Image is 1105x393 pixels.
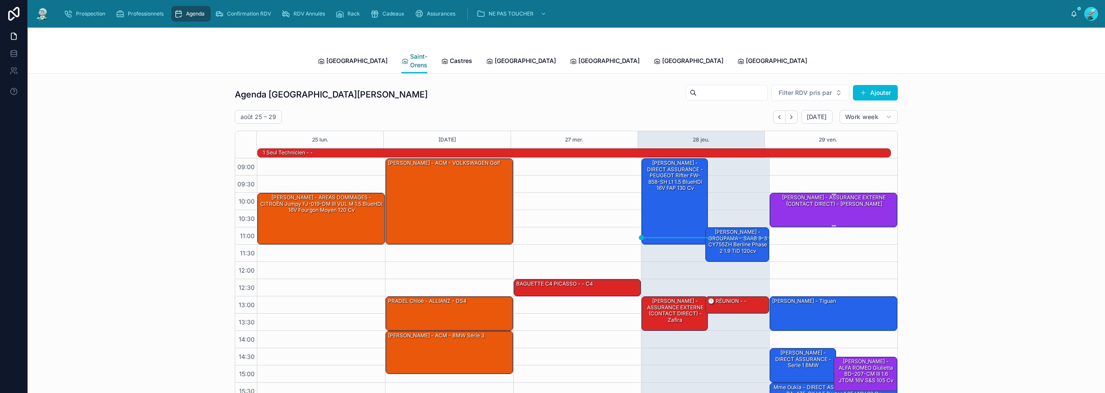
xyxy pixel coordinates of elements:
img: App logo [35,7,50,21]
button: Select Button [771,85,849,101]
div: [PERSON_NAME] - DIRECT ASSURANCE - PEUGEOT Rifter FW-858-SH L1 1.5 BlueHDi 16V FAP 130 cv [643,159,707,192]
a: [GEOGRAPHIC_DATA] [737,53,807,70]
span: Work week [845,113,878,121]
span: 14:30 [237,353,257,360]
span: [GEOGRAPHIC_DATA] [326,57,388,65]
span: 13:30 [237,318,257,326]
button: 28 jeu. [693,131,710,148]
span: [GEOGRAPHIC_DATA] [746,57,807,65]
div: [PERSON_NAME] - ALFA ROMEO Giulietta BD-207-CM III 1.6 JTDM 16V S&S 105 cv [834,357,897,391]
div: 🕒 RÉUNION - - [707,297,748,305]
span: [GEOGRAPHIC_DATA] [578,57,640,65]
div: [PERSON_NAME] - ACM - VOLKSWAGEN Golf [386,159,513,244]
span: [GEOGRAPHIC_DATA] [662,57,723,65]
a: Professionnels [113,6,170,22]
div: [PERSON_NAME] - AREAS DOMMAGES - CITROËN Jumpy FJ-019-DM III VUL M 1.5 BlueHDi 16V Fourgon moyen ... [258,193,385,244]
span: Prospection [76,10,105,17]
span: 09:00 [235,163,257,170]
div: [PERSON_NAME] - DIRECT ASSURANCE - PEUGEOT Rifter FW-858-SH L1 1.5 BlueHDi 16V FAP 130 cv [642,159,707,244]
span: Rack [347,10,360,17]
button: 25 lun. [312,131,328,148]
span: Filter RDV pris par [779,88,832,97]
button: 29 ven. [819,131,837,148]
button: [DATE] [801,110,833,124]
a: NE PAS TOUCHER [474,6,551,22]
div: [PERSON_NAME] - ACM - BMW Série 3 [387,332,485,340]
button: [DATE] [439,131,456,148]
div: [PERSON_NAME] - ASSURANCE EXTERNE (CONTACT DIRECT) - zafira [643,297,707,324]
div: [PERSON_NAME] - ACM - BMW Série 3 [386,331,513,374]
a: Prospection [61,6,111,22]
span: Agenda [186,10,205,17]
span: 12:30 [237,284,257,291]
a: Cadeaux [368,6,410,22]
span: Cadeaux [382,10,404,17]
div: [PERSON_NAME] - AREAS DOMMAGES - CITROËN Jumpy FJ-019-DM III VUL M 1.5 BlueHDi 16V Fourgon moyen ... [259,194,384,214]
button: Work week [840,110,898,124]
a: Assurances [412,6,461,22]
div: [PERSON_NAME] - ALFA ROMEO Giulietta BD-207-CM III 1.6 JTDM 16V S&S 105 cv [835,358,897,384]
div: [PERSON_NAME] - ASSURANCE EXTERNE (CONTACT DIRECT) - zafira [642,297,707,330]
span: RDV Annulés [294,10,325,17]
div: [PERSON_NAME] - ASSURANCE EXTERNE (CONTACT DIRECT) - [PERSON_NAME] [770,193,897,227]
div: PRADEL Chloé - ALLIANZ - DS4 [386,297,513,330]
div: [PERSON_NAME] - GROUPAMA - SAAB 9-3 CY755ZH Berline Phase 2 1.9 TiD 120cv [706,228,769,261]
span: NE PAS TOUCHER [489,10,534,17]
span: Castres [450,57,472,65]
div: 🕒 RÉUNION - - [706,297,769,313]
div: scrollable content [57,4,1070,23]
span: 11:30 [238,249,257,257]
div: [PERSON_NAME] - DIRECT ASSURANCE - Serie 1 BMW [771,349,835,369]
button: Ajouter [853,85,898,101]
h1: Agenda [GEOGRAPHIC_DATA][PERSON_NAME] [235,88,428,101]
button: Back [773,110,786,124]
button: 27 mer. [565,131,584,148]
span: 14:00 [237,336,257,343]
a: [GEOGRAPHIC_DATA] [654,53,723,70]
a: Agenda [171,6,211,22]
a: [GEOGRAPHIC_DATA] [318,53,388,70]
span: Assurances [427,10,455,17]
div: [PERSON_NAME] - Tiguan [770,297,897,330]
div: PRADEL Chloé - ALLIANZ - DS4 [387,297,467,305]
span: Professionnels [128,10,164,17]
div: 1 seul technicien - - [262,149,314,157]
span: 10:30 [237,215,257,222]
div: [PERSON_NAME] - ASSURANCE EXTERNE (CONTACT DIRECT) - [PERSON_NAME] [771,194,897,208]
div: [PERSON_NAME] - DIRECT ASSURANCE - Serie 1 BMW [770,349,836,382]
a: [GEOGRAPHIC_DATA] [486,53,556,70]
a: [GEOGRAPHIC_DATA] [570,53,640,70]
span: 10:00 [237,198,257,205]
a: Castres [441,53,472,70]
span: 09:30 [235,180,257,188]
div: BAGUETTE C4 PICASSO - - C4 [514,280,641,296]
a: Rack [333,6,366,22]
span: 12:00 [237,267,257,274]
button: Next [786,110,798,124]
span: Saint-Orens [410,52,427,69]
span: 11:00 [238,232,257,239]
a: Confirmation RDV [212,6,277,22]
div: [PERSON_NAME] - ACM - VOLKSWAGEN Golf [387,159,501,167]
span: [GEOGRAPHIC_DATA] [495,57,556,65]
div: [PERSON_NAME] - Tiguan [771,297,837,305]
h2: août 25 – 29 [240,113,276,121]
div: [PERSON_NAME] - GROUPAMA - SAAB 9-3 CY755ZH Berline Phase 2 1.9 TiD 120cv [707,228,768,255]
div: BAGUETTE C4 PICASSO - - C4 [515,280,594,288]
span: [DATE] [807,113,827,121]
a: Saint-Orens [401,49,427,74]
a: RDV Annulés [279,6,331,22]
span: 15:00 [237,370,257,377]
span: 13:00 [237,301,257,308]
span: Confirmation RDV [227,10,271,17]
